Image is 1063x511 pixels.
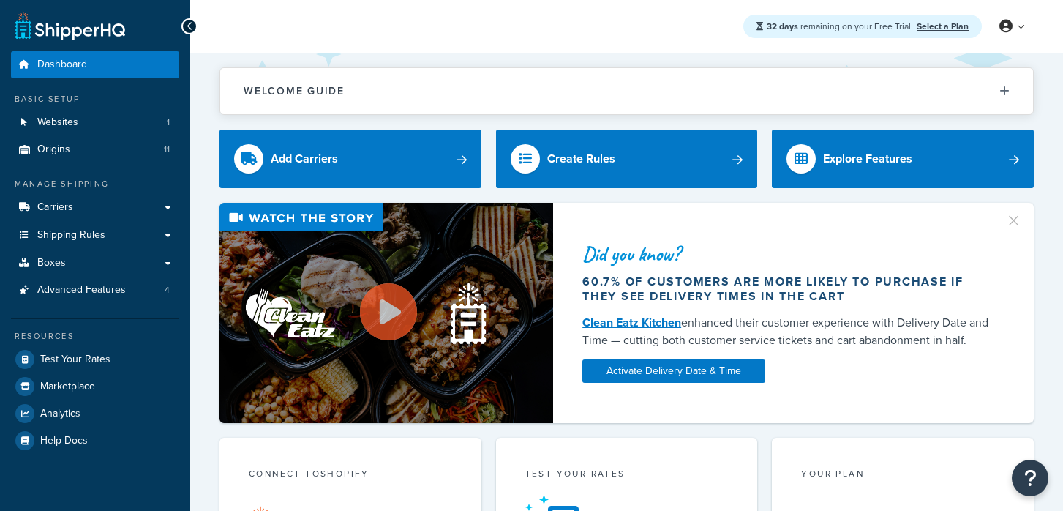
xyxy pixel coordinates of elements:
[11,330,179,343] div: Resources
[11,346,179,373] a: Test Your Rates
[40,381,95,393] span: Marketplace
[11,400,179,427] a: Analytics
[547,149,615,169] div: Create Rules
[582,314,999,349] div: enhanced their customer experience with Delivery Date and Time — cutting both customer service ti...
[525,467,729,484] div: Test your rates
[164,143,170,156] span: 11
[11,93,179,105] div: Basic Setup
[37,59,87,71] span: Dashboard
[1012,460,1048,496] button: Open Resource Center
[917,20,969,33] a: Select a Plan
[11,51,179,78] a: Dashboard
[220,68,1033,114] button: Welcome Guide
[11,277,179,304] a: Advanced Features4
[11,136,179,163] a: Origins11
[219,203,553,423] img: Video thumbnail
[823,149,912,169] div: Explore Features
[11,250,179,277] a: Boxes
[496,130,758,188] a: Create Rules
[40,408,80,420] span: Analytics
[37,284,126,296] span: Advanced Features
[582,275,999,304] div: 60.7% of customers are more likely to purchase if they see delivery times in the cart
[244,86,345,97] h2: Welcome Guide
[11,277,179,304] li: Advanced Features
[582,244,999,264] div: Did you know?
[37,143,70,156] span: Origins
[219,130,481,188] a: Add Carriers
[767,20,913,33] span: remaining on your Free Trial
[11,109,179,136] a: Websites1
[767,20,798,33] strong: 32 days
[11,428,179,454] a: Help Docs
[11,222,179,249] a: Shipping Rules
[11,194,179,221] a: Carriers
[801,467,1004,484] div: Your Plan
[165,284,170,296] span: 4
[37,116,78,129] span: Websites
[772,130,1034,188] a: Explore Features
[11,178,179,190] div: Manage Shipping
[582,359,765,383] a: Activate Delivery Date & Time
[11,109,179,136] li: Websites
[37,257,66,269] span: Boxes
[582,314,681,331] a: Clean Eatz Kitchen
[249,467,452,484] div: Connect to Shopify
[37,201,73,214] span: Carriers
[271,149,338,169] div: Add Carriers
[167,116,170,129] span: 1
[40,435,88,447] span: Help Docs
[37,229,105,242] span: Shipping Rules
[11,136,179,163] li: Origins
[40,354,110,366] span: Test Your Rates
[11,373,179,400] a: Marketplace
